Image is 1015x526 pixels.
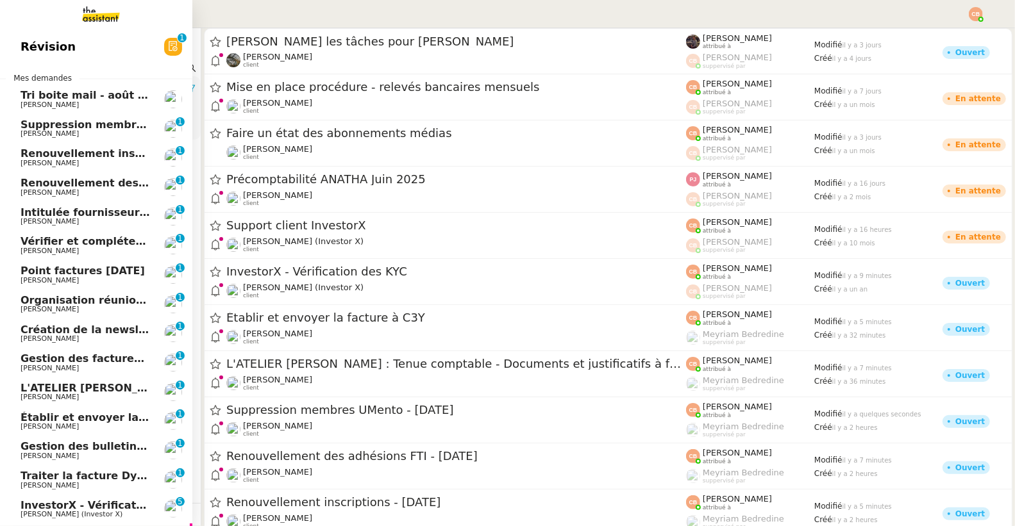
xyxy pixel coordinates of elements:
span: client [243,338,259,345]
span: [PERSON_NAME] [703,263,772,273]
span: il y a 7 minutes [843,365,892,372]
span: Modifié [814,363,843,372]
span: [PERSON_NAME] [703,53,772,62]
span: il y a un mois [832,147,875,154]
span: [PERSON_NAME] [243,52,312,62]
span: Renouvellement inscriptions - [DATE] [21,147,237,160]
app-user-detailed-label: client [226,236,686,253]
span: InvestorX - Vérification des KYC [226,266,686,277]
span: [PERSON_NAME] [21,101,79,109]
span: Modifié [814,271,843,280]
span: [PERSON_NAME] [243,467,312,477]
span: Meyriam Bedredine [703,422,784,431]
span: Suppression membres UMento - [DATE] [226,404,686,416]
span: client [243,246,259,253]
p: 1 [178,409,183,421]
span: suppervisé par [703,293,746,300]
img: users%2FDBF5gIzOT6MfpzgDQC7eMkIK8iA3%2Favatar%2Fd943ca6c-06ba-4e73-906b-d60e05e423d3 [164,412,182,430]
img: svg [686,284,700,299]
img: users%2FaellJyylmXSg4jqeVbanehhyYJm1%2Favatar%2Fprofile-pic%20(4).png [686,423,700,437]
div: En attente [955,233,1001,241]
img: users%2FSoHiyPZ6lTh48rkksBJmVXB4Fxh1%2Favatar%2F784cdfc3-6442-45b8-8ed3-42f1cc9271a4 [226,192,240,206]
img: users%2FaellJyylmXSg4jqeVbanehhyYJm1%2Favatar%2Fprofile-pic%20(4).png [686,469,700,483]
p: 1 [178,176,183,187]
app-user-label: attribué à [686,125,814,142]
span: Modifié [814,86,843,95]
span: Modifié [814,317,843,326]
img: users%2F9mvJqJUvllffspLsQzytnd0Nt4c2%2Favatar%2F82da88e3-d90d-4e39-b37d-dcb7941179ae [164,266,182,284]
span: client [243,431,259,438]
span: il y a 3 jours [843,134,882,141]
img: users%2F9mvJqJUvllffspLsQzytnd0Nt4c2%2Favatar%2F82da88e3-d90d-4e39-b37d-dcb7941179ae [226,376,240,390]
span: [PERSON_NAME] [21,276,79,284]
img: 2af2e8ed-4e7a-4339-b054-92d163d57814 [686,35,700,49]
img: users%2F9mvJqJUvllffspLsQzytnd0Nt4c2%2Favatar%2F82da88e3-d90d-4e39-b37d-dcb7941179ae [226,99,240,113]
span: InvestorX - Vérification des KYC [21,499,204,511]
app-user-label: suppervisé par [686,422,814,438]
img: svg [686,54,700,68]
img: users%2FDBF5gIzOT6MfpzgDQC7eMkIK8iA3%2Favatar%2Fd943ca6c-06ba-4e73-906b-d60e05e423d3 [164,149,182,167]
span: attribué à [703,504,731,511]
span: Création de la newsletter UMento - Circle - juillet 2025 [21,324,337,336]
p: 1 [178,146,183,158]
app-user-label: suppervisé par [686,191,814,208]
div: En attente [955,187,1001,195]
span: [PERSON_NAME] [703,217,772,227]
img: svg [686,80,700,94]
nz-badge-sup: 1 [176,146,185,155]
p: 1 [178,263,183,275]
span: Gestion des bulletins de paie - août 2025 [21,440,258,452]
span: il y a 2 heures [832,516,878,523]
span: il y a 7 minutes [843,457,892,464]
span: il y a 4 jours [832,55,871,62]
span: Créé [814,100,832,109]
span: suppervisé par [703,477,746,484]
span: [PERSON_NAME] [243,98,312,108]
span: Établir et envoyer la facture à C3Y [21,411,220,423]
span: Gestion des factures fournisseurs - 1 août 2025 [21,352,296,365]
span: [PERSON_NAME] [243,375,312,384]
img: users%2F9mvJqJUvllffspLsQzytnd0Nt4c2%2Favatar%2F82da88e3-d90d-4e39-b37d-dcb7941179ae [164,90,182,108]
img: users%2FrxcTinYCQST3nt3eRyMgQ024e422%2Favatar%2Fa0327058c7192f72952294e6843542370f7921c3.jpg [164,236,182,254]
nz-badge-sup: 1 [176,117,185,126]
span: Créé [814,469,832,478]
span: [PERSON_NAME] [703,145,772,154]
span: suppervisé par [703,63,746,70]
span: Vérifier et compléter les feuilles de temps [21,235,264,247]
nz-badge-sup: 1 [176,409,185,418]
span: il y a un mois [832,101,875,108]
app-user-detailed-label: client [226,375,686,391]
span: [PERSON_NAME] [703,171,772,181]
nz-badge-sup: 5 [176,497,185,506]
span: attribué à [703,43,731,50]
img: users%2FDBF5gIzOT6MfpzgDQC7eMkIK8iA3%2Favatar%2Fd943ca6c-06ba-4e73-906b-d60e05e423d3 [164,120,182,138]
span: [PERSON_NAME] [703,99,772,108]
span: attribué à [703,320,731,327]
span: Renouvellement inscriptions - [DATE] [226,497,686,508]
app-user-detailed-label: client [226,283,686,299]
span: [PERSON_NAME] [243,421,312,431]
span: suppervisé par [703,247,746,254]
app-user-label: attribué à [686,356,814,372]
span: Modifié [814,133,843,142]
div: Ouvert [955,372,985,379]
span: [PERSON_NAME] [21,247,79,255]
p: 1 [178,117,183,129]
span: Créé [814,238,832,247]
span: attribué à [703,135,731,142]
p: 1 [178,293,183,304]
img: svg [686,449,700,463]
span: suppervisé par [703,201,746,208]
div: Ouvert [955,325,985,333]
span: [PERSON_NAME] (Investor X) [243,236,364,246]
span: attribué à [703,412,731,419]
span: attribué à [703,458,731,465]
span: suppervisé par [703,154,746,161]
app-user-label: attribué à [686,79,814,95]
span: [PERSON_NAME] [21,129,79,138]
p: 1 [180,33,185,45]
img: svg [686,172,700,186]
img: users%2FDBF5gIzOT6MfpzgDQC7eMkIK8iA3%2Favatar%2Fd943ca6c-06ba-4e73-906b-d60e05e423d3 [164,178,182,196]
nz-badge-sup: 1 [176,176,185,185]
span: suppervisé par [703,108,746,115]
